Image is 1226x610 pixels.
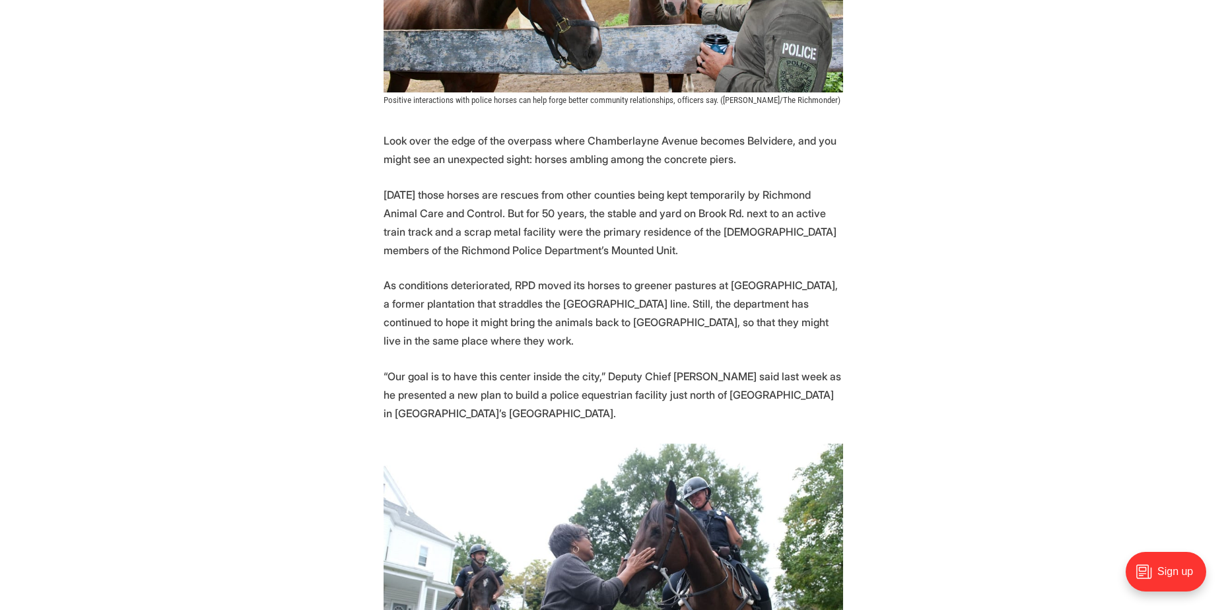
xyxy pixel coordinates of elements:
[384,186,843,259] p: [DATE] those horses are rescues from other counties being kept temporarily by Richmond Animal Car...
[384,276,843,350] p: As conditions deteriorated, RPD moved its horses to greener pastures at [GEOGRAPHIC_DATA], a form...
[1114,545,1226,610] iframe: portal-trigger
[384,367,843,423] p: “Our goal is to have this center inside the city,” Deputy Chief [PERSON_NAME] said last week as h...
[384,95,840,105] span: Positive interactions with police horses can help forge better community relationships, officers ...
[384,131,843,168] p: Look over the edge of the overpass where Chamberlayne Avenue becomes Belvidere, and you might see...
